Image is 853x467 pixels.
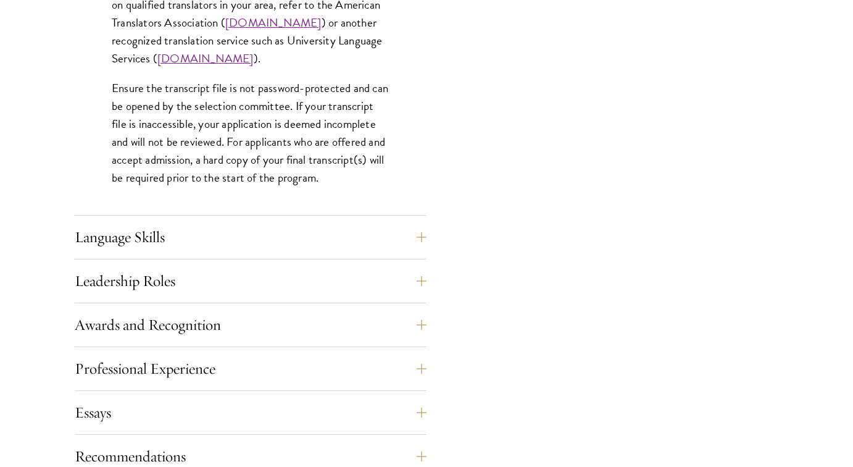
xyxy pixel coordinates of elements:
[225,14,322,32] a: [DOMAIN_NAME]
[157,49,254,67] a: [DOMAIN_NAME]
[75,222,426,252] button: Language Skills
[75,266,426,296] button: Leadership Roles
[112,79,389,187] p: Ensure the transcript file is not password-protected and can be opened by the selection committee...
[75,398,426,427] button: Essays
[75,310,426,340] button: Awards and Recognition
[75,354,426,384] button: Professional Experience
